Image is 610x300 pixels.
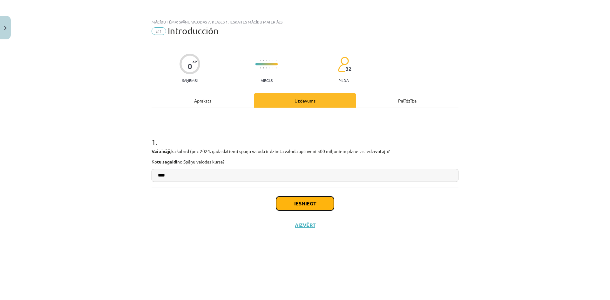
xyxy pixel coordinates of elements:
div: Apraksts [152,93,254,108]
span: 32 [346,66,351,72]
img: icon-short-line-57e1e144782c952c97e751825c79c345078a6d821885a25fce030b3d8c18986b.svg [266,60,267,61]
p: Viegls [261,78,273,83]
img: icon-close-lesson-0947bae3869378f0d4975bcd49f059093ad1ed9edebbc8119c70593378902aed.svg [4,26,7,30]
p: Saņemsi [180,78,200,83]
p: Ko no Spāņu valodas kursa? [152,158,458,165]
img: icon-short-line-57e1e144782c952c97e751825c79c345078a6d821885a25fce030b3d8c18986b.svg [263,67,264,69]
img: students-c634bb4e5e11cddfef0936a35e636f08e4e9abd3cc4e673bd6f9a4125e45ecb1.svg [338,57,349,72]
span: Introducción [168,26,219,36]
img: icon-short-line-57e1e144782c952c97e751825c79c345078a6d821885a25fce030b3d8c18986b.svg [276,60,276,61]
button: Iesniegt [276,197,334,210]
img: icon-short-line-57e1e144782c952c97e751825c79c345078a6d821885a25fce030b3d8c18986b.svg [260,67,261,69]
p: ka šobrīd (pēc 2024. gada datiem) spāņu valoda ir dzimtā valoda aptuveni 500 miljoniem planētas i... [152,148,458,155]
div: 0 [188,62,192,71]
img: icon-short-line-57e1e144782c952c97e751825c79c345078a6d821885a25fce030b3d8c18986b.svg [266,67,267,69]
span: #1 [152,27,166,35]
img: icon-short-line-57e1e144782c952c97e751825c79c345078a6d821885a25fce030b3d8c18986b.svg [276,67,276,69]
span: XP [193,60,197,63]
button: Aizvērt [293,222,317,228]
p: pilda [338,78,349,83]
div: Uzdevums [254,93,356,108]
div: Palīdzība [356,93,458,108]
img: icon-short-line-57e1e144782c952c97e751825c79c345078a6d821885a25fce030b3d8c18986b.svg [263,60,264,61]
h1: 1 . [152,126,458,146]
div: Mācību tēma: Spāņu valodas 7. klases 1. ieskaites mācību materiāls [152,20,458,24]
strong: tu sagaidi [157,159,177,164]
strong: Vai zināji, [152,148,171,154]
img: icon-short-line-57e1e144782c952c97e751825c79c345078a6d821885a25fce030b3d8c18986b.svg [260,60,261,61]
img: icon-long-line-d9ea69661e0d244f92f715978eff75569469978d946b2353a9bb055b3ed8787d.svg [257,58,257,70]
